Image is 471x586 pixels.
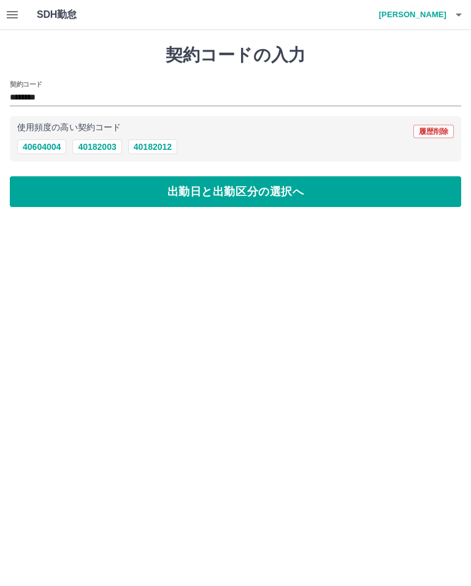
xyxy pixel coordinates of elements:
[72,139,121,154] button: 40182003
[10,45,461,66] h1: 契約コードの入力
[10,79,42,89] h2: 契約コード
[17,123,121,132] p: 使用頻度の高い契約コード
[17,139,66,154] button: 40604004
[413,125,454,138] button: 履歴削除
[10,176,461,207] button: 出勤日と出勤区分の選択へ
[128,139,177,154] button: 40182012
